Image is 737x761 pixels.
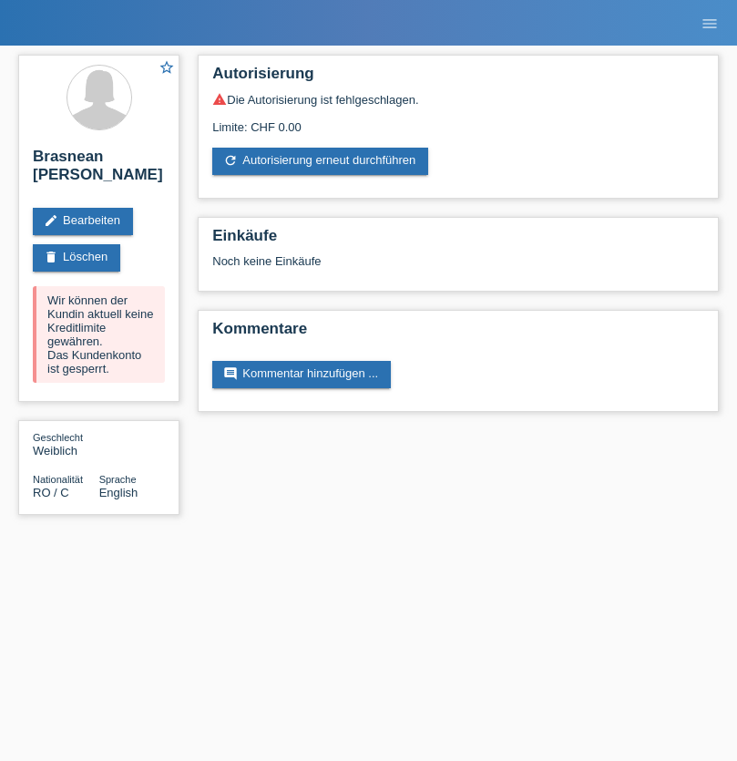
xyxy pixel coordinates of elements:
span: Nationalität [33,474,83,485]
div: Weiblich [33,430,99,458]
div: Limite: CHF 0.00 [212,107,704,134]
h2: Brasnean [PERSON_NAME] [33,148,165,193]
i: star_border [159,59,175,76]
h2: Kommentare [212,320,704,347]
div: Noch keine Einkäufe [212,254,704,282]
div: Die Autorisierung ist fehlgeschlagen. [212,92,704,107]
div: Wir können der Kundin aktuell keine Kreditlimite gewähren. Das Kundenkonto ist gesperrt. [33,286,165,383]
a: star_border [159,59,175,78]
a: refreshAutorisierung erneut durchführen [212,148,428,175]
span: Geschlecht [33,432,83,443]
i: delete [44,250,58,264]
i: warning [212,92,227,107]
a: menu [691,17,728,28]
span: English [99,486,138,499]
i: menu [701,15,719,33]
a: commentKommentar hinzufügen ... [212,361,391,388]
a: deleteLöschen [33,244,120,272]
i: refresh [223,153,238,168]
span: Rumänien / C / 06.12.2021 [33,486,69,499]
a: editBearbeiten [33,208,133,235]
i: comment [223,366,238,381]
h2: Autorisierung [212,65,704,92]
i: edit [44,213,58,228]
h2: Einkäufe [212,227,704,254]
span: Sprache [99,474,137,485]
